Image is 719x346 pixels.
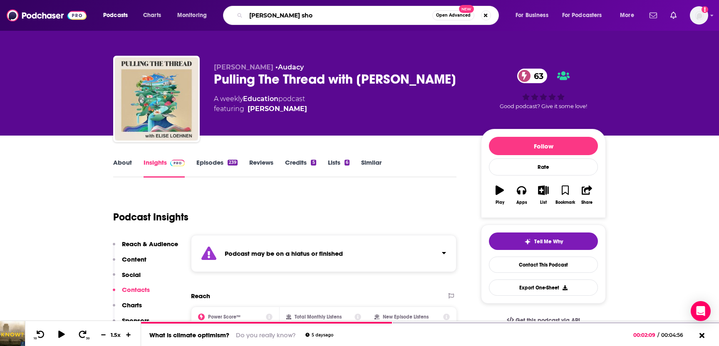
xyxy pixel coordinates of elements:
span: [PERSON_NAME] [214,63,273,71]
span: 63 [526,69,548,83]
button: Content [113,255,146,271]
button: Apps [511,180,532,210]
div: 5 [311,160,316,166]
div: 6 [345,160,350,166]
img: Podchaser - Follow, Share and Rate Podcasts [7,7,87,23]
a: Credits5 [285,158,316,178]
span: 00:02:09 [633,332,657,338]
img: Pulling The Thread with Elise Loehnen [115,57,198,141]
a: Reviews [249,158,273,178]
span: 00:04:56 [659,332,692,338]
div: 63Good podcast? Give it some love! [481,63,606,115]
div: Apps [516,200,527,205]
button: open menu [557,9,614,22]
p: Content [122,255,146,263]
img: User Profile [690,6,708,25]
span: featuring [214,104,307,114]
p: Sponsors [122,316,149,324]
div: 5 days ago [305,333,333,337]
button: 30 [75,330,91,340]
img: tell me why sparkle [524,238,531,245]
div: Open Intercom Messenger [691,301,711,321]
h2: Reach [191,292,210,300]
button: List [533,180,554,210]
div: List [540,200,547,205]
div: Share [581,200,593,205]
section: Click to expand status details [191,235,456,272]
p: Charts [122,301,142,309]
button: Reach & Audience [113,240,178,255]
strong: Podcast may be on a hiatus or finished [225,250,343,257]
span: For Podcasters [562,10,602,21]
span: • [275,63,304,71]
p: Reach & Audience [122,240,178,248]
a: About [113,158,132,178]
a: Charts [138,9,166,22]
a: Elise Loehnen [248,104,307,114]
div: 239 [228,160,238,166]
div: Play [496,200,504,205]
button: Show profile menu [690,6,708,25]
h2: New Episode Listens [383,314,429,320]
a: 63 [517,69,548,83]
a: Show notifications dropdown [646,8,660,22]
span: New [459,5,474,13]
span: Good podcast? Give it some love! [500,103,587,109]
span: For Business [516,10,548,21]
button: open menu [510,9,559,22]
span: / [657,332,659,338]
div: 1.5 x [109,331,123,338]
svg: Add a profile image [702,6,708,13]
span: Charts [143,10,161,21]
span: Monitoring [177,10,207,21]
div: Rate [489,158,598,175]
div: Search podcasts, credits, & more... [231,6,507,25]
button: Open AdvancedNew [432,10,474,20]
button: Share [576,180,598,210]
a: InsightsPodchaser Pro [144,158,185,178]
button: Follow [489,137,598,155]
a: Do you really know? [236,331,295,339]
button: open menu [97,9,139,22]
p: Social [122,271,141,279]
span: More [620,10,634,21]
h2: Total Monthly Listens [295,314,342,320]
span: Tell Me Why [534,238,563,245]
button: Contacts [113,286,150,301]
a: Get this podcast via API [500,310,587,331]
span: Get this podcast via API [516,317,580,324]
div: Bookmark [555,200,575,205]
button: open menu [614,9,645,22]
h2: Power Score™ [208,314,240,320]
a: Show notifications dropdown [667,8,680,22]
button: open menu [171,9,218,22]
button: 10 [32,330,48,340]
button: tell me why sparkleTell Me Why [489,232,598,250]
button: Export One-Sheet [489,279,598,296]
button: Sponsors [113,316,149,332]
span: Logged in as Rbaldwin [690,6,708,25]
a: Lists6 [328,158,350,178]
a: What is climate optimism? [149,331,229,339]
h1: Podcast Insights [113,211,188,223]
span: 10 [34,337,37,340]
button: Play [489,180,511,210]
span: 30 [86,337,89,340]
a: Audacy [278,63,304,71]
input: Search podcasts, credits, & more... [246,9,432,22]
div: A weekly podcast [214,94,307,114]
img: Podchaser Pro [170,160,185,166]
button: Bookmark [554,180,576,210]
a: Episodes239 [196,158,238,178]
button: Social [113,271,141,286]
p: Contacts [122,286,150,294]
a: Contact This Podcast [489,257,598,273]
a: Education [243,95,278,103]
button: Charts [113,301,142,316]
a: Similar [361,158,382,178]
span: Open Advanced [436,13,471,17]
span: Podcasts [103,10,128,21]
